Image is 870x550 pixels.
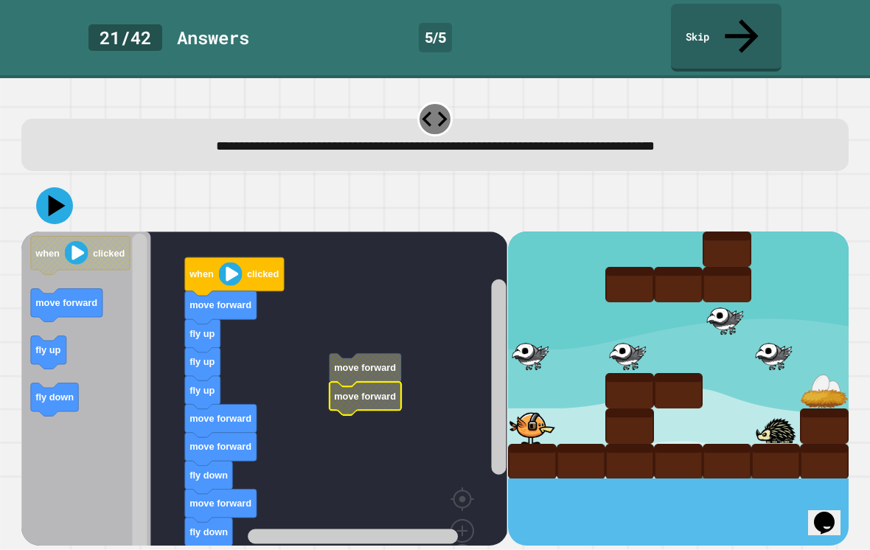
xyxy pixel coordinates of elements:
text: fly up [190,356,215,367]
text: fly down [190,470,229,481]
text: move forward [335,362,397,373]
text: move forward [190,498,252,509]
text: fly up [190,328,215,339]
text: clicked [93,247,125,258]
div: Blockly Workspace [21,232,507,546]
iframe: chat widget [808,491,855,535]
text: when [189,268,215,279]
div: 21 / 42 [88,24,162,51]
text: move forward [190,441,252,452]
text: move forward [190,299,252,310]
text: move forward [335,390,397,401]
text: move forward [36,297,98,308]
text: move forward [190,413,252,424]
a: Skip [671,4,782,72]
text: fly up [36,344,61,355]
text: fly up [190,384,215,395]
text: fly down [190,526,229,537]
div: Answer s [177,24,249,51]
div: 5 / 5 [419,23,452,52]
text: when [35,247,60,258]
text: fly down [36,391,74,403]
text: clicked [247,268,279,279]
